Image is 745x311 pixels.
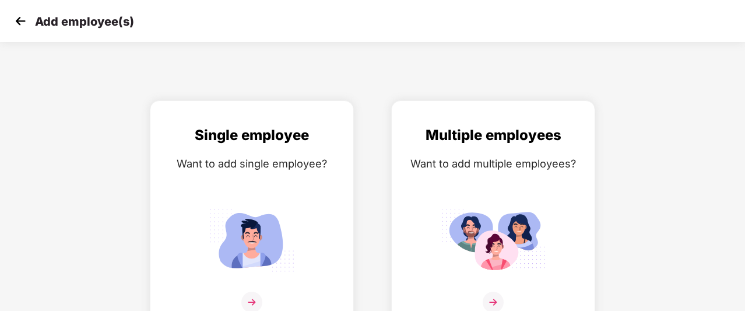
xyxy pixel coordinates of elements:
div: Multiple employees [403,124,583,146]
div: Single employee [162,124,342,146]
img: svg+xml;base64,PHN2ZyB4bWxucz0iaHR0cDovL3d3dy53My5vcmcvMjAwMC9zdmciIHdpZHRoPSIzMCIgaGVpZ2h0PSIzMC... [12,12,29,30]
img: svg+xml;base64,PHN2ZyB4bWxucz0iaHR0cDovL3d3dy53My5vcmcvMjAwMC9zdmciIGlkPSJTaW5nbGVfZW1wbG95ZWUiIH... [199,204,304,277]
div: Want to add single employee? [162,155,342,172]
div: Want to add multiple employees? [403,155,583,172]
p: Add employee(s) [35,15,134,29]
img: svg+xml;base64,PHN2ZyB4bWxucz0iaHR0cDovL3d3dy53My5vcmcvMjAwMC9zdmciIGlkPSJNdWx0aXBsZV9lbXBsb3llZS... [441,204,546,277]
